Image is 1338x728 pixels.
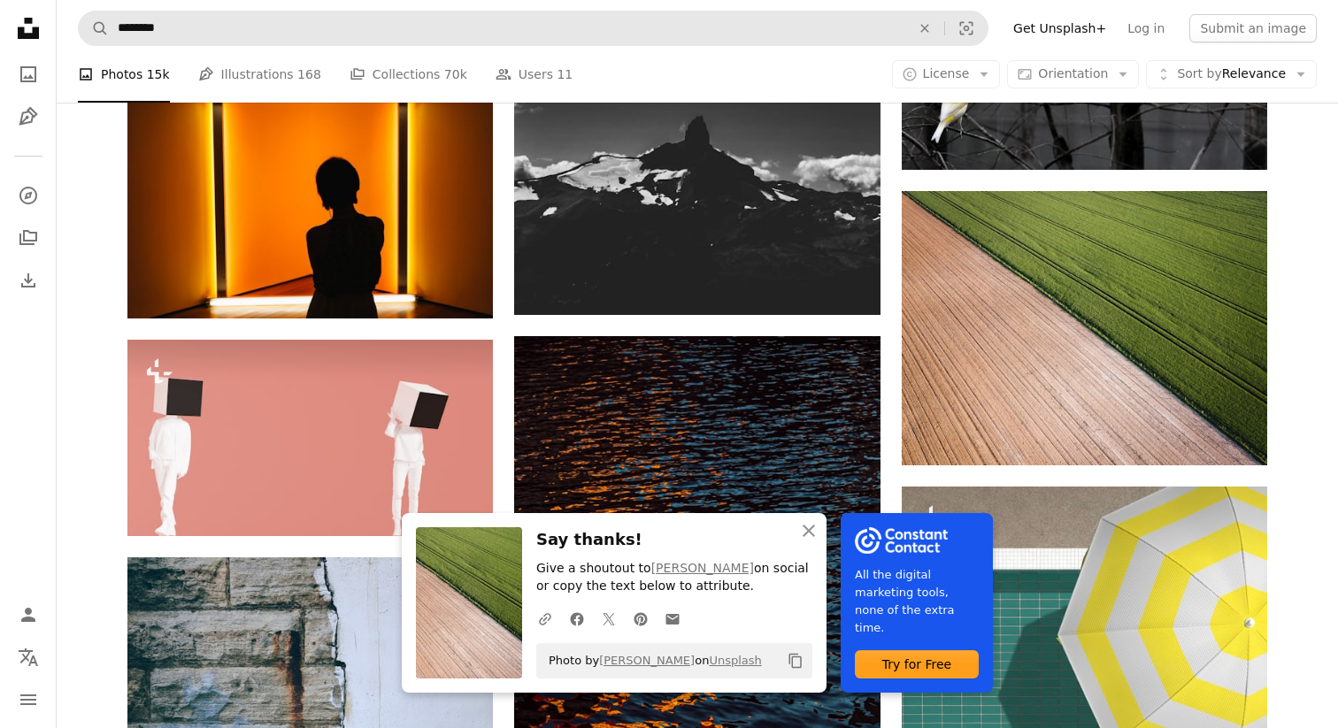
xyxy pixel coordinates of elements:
[536,527,812,553] h3: Say thanks!
[855,527,948,554] img: file-1754318165549-24bf788d5b37
[651,561,754,575] a: [PERSON_NAME]
[11,263,46,298] a: Download History
[902,319,1267,335] a: green grass
[855,650,979,678] div: Try for Free
[625,601,657,636] a: Share on Pinterest
[536,560,812,595] p: Give a shoutout to on social or copy the text below to attribute.
[78,11,988,46] form: Find visuals sitewide
[11,220,46,256] a: Collections
[540,647,762,675] span: Photo by on
[11,682,46,717] button: Menu
[902,661,1267,677] a: an overhead view of a yellow and white umbrella
[855,566,979,637] span: All the digital marketing tools, none of the extra time.
[657,601,688,636] a: Share over email
[1189,14,1317,42] button: Submit an image
[1038,66,1108,80] span: Orientation
[945,11,988,45] button: Visual search
[11,57,46,92] a: Photos
[11,597,46,632] a: Log in / Sign up
[709,654,761,667] a: Unsplash
[892,60,1001,88] button: License
[841,513,993,693] a: All the digital marketing tools, none of the extra time.Try for Free
[1177,66,1221,80] span: Sort by
[1003,14,1117,42] a: Get Unsplash+
[496,46,573,103] a: Users 11
[127,340,493,536] img: A group of people with boxes on their heads
[79,11,109,45] button: Search Unsplash
[11,11,46,50] a: Home — Unsplash
[1177,65,1286,83] span: Relevance
[11,99,46,134] a: Illustrations
[198,46,321,103] a: Illustrations 168
[557,65,573,84] span: 11
[780,646,811,676] button: Copy to clipboard
[11,178,46,213] a: Explore
[1117,14,1175,42] a: Log in
[561,601,593,636] a: Share on Facebook
[1007,60,1139,88] button: Orientation
[127,74,493,318] img: silhouette of woman standing in front of orange wall
[297,65,321,84] span: 168
[11,640,46,675] button: Language
[1146,60,1317,88] button: Sort byRelevance
[599,654,695,667] a: [PERSON_NAME]
[593,601,625,636] a: Share on Twitter
[902,191,1267,465] img: green grass
[444,65,467,84] span: 70k
[127,188,493,204] a: silhouette of woman standing in front of orange wall
[127,429,493,445] a: A group of people with boxes on their heads
[350,46,467,103] a: Collections 70k
[923,66,970,80] span: License
[905,11,944,45] button: Clear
